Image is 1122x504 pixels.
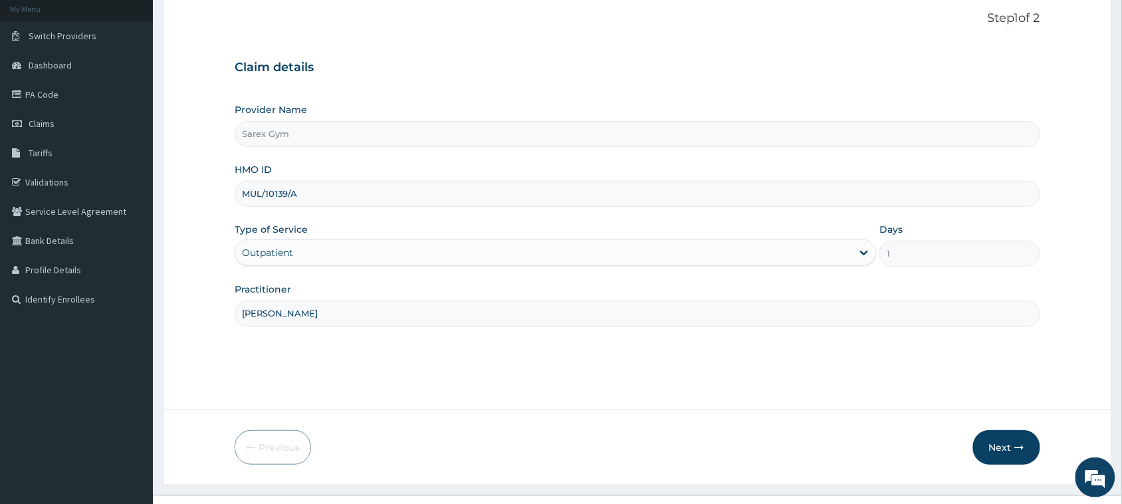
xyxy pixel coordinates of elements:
span: Dashboard [29,59,72,71]
label: Days [879,223,903,236]
button: Next [973,430,1040,465]
label: Practitioner [235,283,291,296]
textarea: Type your message and hit 'Enter' [7,363,253,410]
div: Chat with us now [69,74,223,92]
span: Switch Providers [29,30,96,42]
img: d_794563401_company_1708531726252_794563401 [25,66,54,100]
span: We're online! [77,168,183,302]
input: Enter Name [235,301,1040,326]
span: Claims [29,118,55,130]
p: Step 1 of 2 [235,11,1040,26]
div: Minimize live chat window [218,7,250,39]
label: Type of Service [235,223,308,236]
label: HMO ID [235,163,272,176]
span: Tariffs [29,147,53,159]
h3: Claim details [235,61,1040,75]
input: Enter HMO ID [235,181,1040,207]
label: Provider Name [235,103,307,116]
button: Previous [235,430,311,465]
